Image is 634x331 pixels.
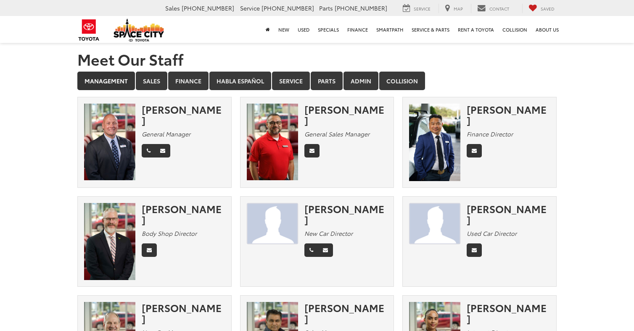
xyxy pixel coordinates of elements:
[272,72,310,90] a: Service
[372,16,407,43] a: SmartPath
[168,72,209,90] a: Finance
[274,16,293,43] a: New
[165,4,180,12] span: Sales
[84,104,135,181] img: Ben Saxton
[84,203,135,280] img: Sean Patterson
[467,243,482,257] a: Email
[467,203,550,225] div: [PERSON_NAME]
[467,229,517,238] em: Used Car Director
[467,144,482,157] a: Email
[304,104,388,126] div: [PERSON_NAME]
[531,16,563,43] a: About Us
[407,16,454,43] a: Service & Parts
[304,144,320,157] a: Email
[142,229,197,238] em: Body Shop Director
[155,144,170,157] a: Email
[409,203,460,245] img: Marco Compean
[114,19,164,42] img: Space City Toyota
[489,5,509,12] span: Contact
[304,243,318,257] a: Phone
[454,16,498,43] a: Rent a Toyota
[439,4,469,13] a: Map
[209,72,271,90] a: Habla Español
[498,16,531,43] a: Collision
[240,4,260,12] span: Service
[343,16,372,43] a: Finance
[304,130,370,138] em: General Sales Manager
[262,16,274,43] a: Home
[314,16,343,43] a: Specials
[522,4,561,13] a: My Saved Vehicles
[304,203,388,225] div: [PERSON_NAME]
[467,130,513,138] em: Finance Director
[541,5,555,12] span: Saved
[454,5,463,12] span: Map
[77,51,557,67] h1: Meet Our Staff
[77,72,135,90] a: Management
[182,4,234,12] span: [PHONE_NUMBER]
[77,72,557,91] div: Department Tabs
[343,72,378,90] a: Admin
[318,243,333,257] a: Email
[319,4,333,12] span: Parts
[247,104,298,181] img: Cecilio Flores
[467,104,550,126] div: [PERSON_NAME]
[379,72,425,90] a: Collision
[73,16,105,44] img: Toyota
[409,104,460,181] img: Nam Pham
[142,104,225,126] div: [PERSON_NAME]
[142,144,156,157] a: Phone
[414,5,431,12] span: Service
[396,4,437,13] a: Service
[471,4,515,13] a: Contact
[247,203,298,245] img: JAMES TAYLOR
[293,16,314,43] a: Used
[335,4,387,12] span: [PHONE_NUMBER]
[304,229,353,238] em: New Car Director
[304,302,388,324] div: [PERSON_NAME]
[142,130,190,138] em: General Manager
[311,72,343,90] a: Parts
[262,4,314,12] span: [PHONE_NUMBER]
[136,72,167,90] a: Sales
[142,203,225,225] div: [PERSON_NAME]
[142,302,225,324] div: [PERSON_NAME]
[467,302,550,324] div: [PERSON_NAME]
[142,243,157,257] a: Email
